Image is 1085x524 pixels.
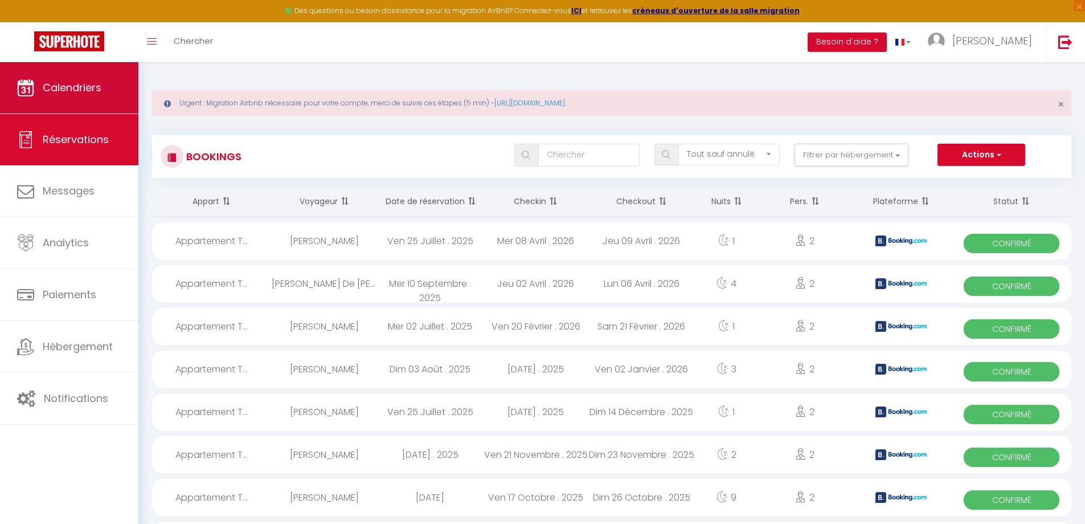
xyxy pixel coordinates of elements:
span: Hébergement [43,339,113,354]
th: Sort by guest [272,186,378,217]
div: Urgent : Migration Airbnb nécessaire pour votre compte, merci de suivre ces étapes (5 min) - [152,90,1071,116]
span: Analytics [43,235,89,250]
button: Close [1058,99,1064,109]
input: Chercher [538,144,640,166]
h3: Bookings [183,144,241,169]
a: ... [PERSON_NAME] [919,22,1046,62]
button: Filtrer par hébergement [795,144,908,166]
button: Ouvrir le widget de chat LiveChat [9,5,43,39]
th: Sort by checkin [483,186,589,217]
button: Besoin d'aide ? [808,33,887,52]
a: Chercher [165,22,222,62]
span: Calendriers [43,80,101,95]
a: ICI [571,6,582,15]
span: Réservations [43,132,109,147]
span: Chercher [174,35,213,47]
a: [URL][DOMAIN_NAME] [494,98,565,108]
img: logout [1058,35,1072,49]
th: Sort by status [952,186,1071,217]
img: Super Booking [34,31,104,51]
th: Sort by checkout [589,186,695,217]
span: [PERSON_NAME] [952,34,1032,48]
span: Notifications [44,391,108,405]
span: Messages [43,184,95,198]
th: Sort by people [759,186,850,217]
th: Sort by nights [694,186,759,217]
th: Sort by channel [851,186,952,217]
span: Paiements [43,287,96,302]
th: Sort by rentals [152,186,272,217]
button: Actions [937,144,1025,166]
img: ... [928,33,945,50]
a: créneaux d'ouverture de la salle migration [632,6,800,15]
th: Sort by booking date [377,186,483,217]
span: × [1058,97,1064,111]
